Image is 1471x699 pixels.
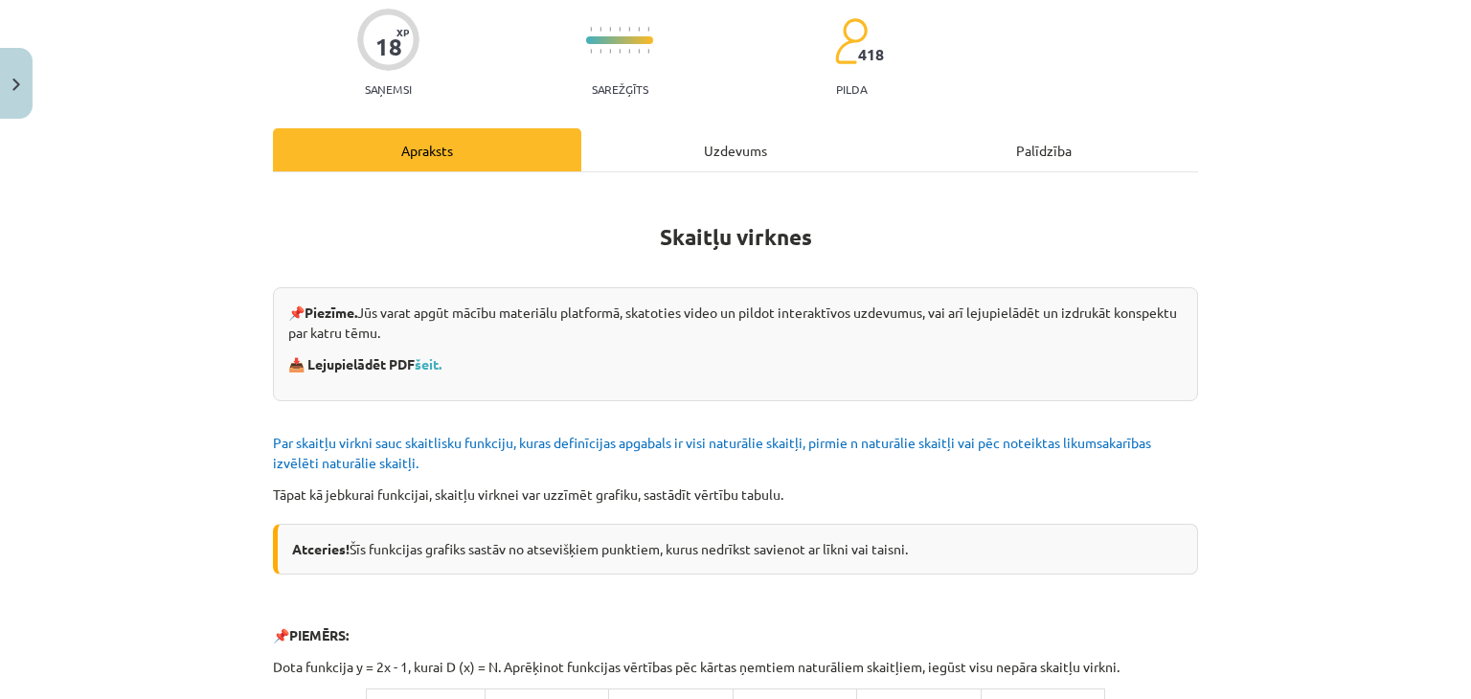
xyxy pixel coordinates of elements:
[619,49,621,54] img: icon-short-line-57e1e144782c952c97e751825c79c345078a6d821885a25fce030b3d8c18986b.svg
[590,49,592,54] img: icon-short-line-57e1e144782c952c97e751825c79c345078a6d821885a25fce030b3d8c18986b.svg
[609,49,611,54] img: icon-short-line-57e1e144782c952c97e751825c79c345078a6d821885a25fce030b3d8c18986b.svg
[600,27,601,32] img: icon-short-line-57e1e144782c952c97e751825c79c345078a6d821885a25fce030b3d8c18986b.svg
[305,304,357,321] strong: Piezīme.
[600,49,601,54] img: icon-short-line-57e1e144782c952c97e751825c79c345078a6d821885a25fce030b3d8c18986b.svg
[647,49,649,54] img: icon-short-line-57e1e144782c952c97e751825c79c345078a6d821885a25fce030b3d8c18986b.svg
[415,355,441,372] a: šeit.
[273,524,1198,575] div: Šīs funkcijas grafiks sastāv no atsevišķiem punktiem, kurus nedrīkst savienot ar līkni vai taisni.
[12,79,20,91] img: icon-close-lesson-0947bae3869378f0d4975bcd49f059093ad1ed9edebbc8119c70593378902aed.svg
[273,657,1198,677] p: Dota funkcija y = 2x - 1, kurai D (x) = N. Aprēķinot funkcijas vērtības pēc kārtas ņemtiem naturā...
[273,485,1198,505] p: Tāpat kā jebkurai funkcijai, skaitļu virknei var uzzīmēt grafiku, sastādīt vērtību tabulu.
[890,128,1198,171] div: Palīdzība
[273,625,1198,645] p: 📌
[592,82,648,96] p: Sarežģīts
[288,303,1183,343] p: 📌 Jūs varat apgūt mācību materiālu platformā, skatoties video un pildot interaktīvos uzdevumus, v...
[273,434,1151,471] span: Par skaitļu virkni sauc skaitlisku funkciju, kuras definīcijas apgabals ir visi naturālie skaitļi...
[638,49,640,54] img: icon-short-line-57e1e144782c952c97e751825c79c345078a6d821885a25fce030b3d8c18986b.svg
[289,626,349,643] b: PIEMĒRS:
[288,355,444,372] strong: 📥 Lejupielādēt PDF
[836,82,867,96] p: pilda
[273,128,581,171] div: Apraksts
[660,223,812,251] b: Skaitļu virknes
[357,82,419,96] p: Saņemsi
[609,27,611,32] img: icon-short-line-57e1e144782c952c97e751825c79c345078a6d821885a25fce030b3d8c18986b.svg
[590,27,592,32] img: icon-short-line-57e1e144782c952c97e751825c79c345078a6d821885a25fce030b3d8c18986b.svg
[647,27,649,32] img: icon-short-line-57e1e144782c952c97e751825c79c345078a6d821885a25fce030b3d8c18986b.svg
[834,17,868,65] img: students-c634bb4e5e11cddfef0936a35e636f08e4e9abd3cc4e673bd6f9a4125e45ecb1.svg
[396,27,409,37] span: XP
[375,34,402,60] div: 18
[581,128,890,171] div: Uzdevums
[292,540,350,557] b: Atceries!
[619,27,621,32] img: icon-short-line-57e1e144782c952c97e751825c79c345078a6d821885a25fce030b3d8c18986b.svg
[858,46,884,63] span: 418
[628,27,630,32] img: icon-short-line-57e1e144782c952c97e751825c79c345078a6d821885a25fce030b3d8c18986b.svg
[628,49,630,54] img: icon-short-line-57e1e144782c952c97e751825c79c345078a6d821885a25fce030b3d8c18986b.svg
[638,27,640,32] img: icon-short-line-57e1e144782c952c97e751825c79c345078a6d821885a25fce030b3d8c18986b.svg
